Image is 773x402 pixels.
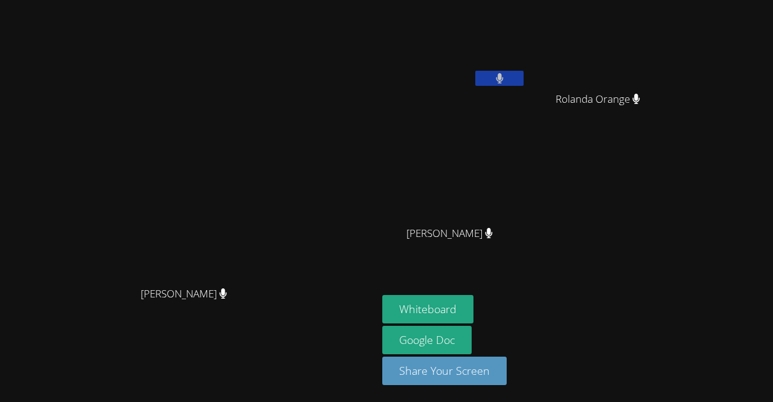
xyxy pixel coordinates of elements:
[382,295,473,323] button: Whiteboard
[382,357,507,385] button: Share Your Screen
[406,225,493,242] span: [PERSON_NAME]
[556,91,640,108] span: Rolanda Orange
[141,285,227,303] span: [PERSON_NAME]
[382,326,472,354] a: Google Doc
